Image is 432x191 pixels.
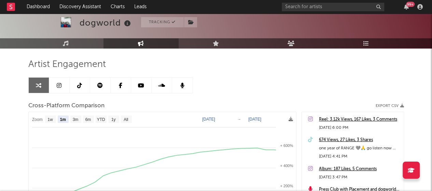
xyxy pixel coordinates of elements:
[85,117,91,122] text: 6m
[282,3,384,11] input: Search for artists
[111,117,115,122] text: 1y
[319,152,400,161] div: [DATE] 4:41 PM
[319,173,400,181] div: [DATE] 3:47 PM
[404,4,409,10] button: 99+
[319,165,400,173] a: Album: 187 Likes, 5 Comments
[248,117,261,122] text: [DATE]
[376,104,404,108] button: Export CSV
[280,144,293,148] text: + 600%
[280,164,293,168] text: + 400%
[97,117,105,122] text: YTD
[319,144,400,152] div: one year of RANGE 🩶🙏 go listen now 🌬️🫂 #australianmusic #postpunk #[GEOGRAPHIC_DATA] #melbournemu...
[72,117,78,122] text: 3m
[319,115,400,124] a: Reel: 3.12k Views, 167 Likes, 3 Comments
[202,117,215,122] text: [DATE]
[60,117,66,122] text: 1m
[319,124,400,132] div: [DATE] 6:00 PM
[28,102,104,110] span: Cross-Platform Comparison
[237,117,241,122] text: →
[319,136,400,144] a: 674 Views, 27 Likes, 3 Shares
[32,117,43,122] text: Zoom
[47,117,53,122] text: 1w
[80,17,133,28] div: dogworld
[28,60,106,69] span: Artist Engagement
[141,17,184,27] button: Tracking
[406,2,415,7] div: 99 +
[124,117,128,122] text: All
[280,184,293,188] text: + 200%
